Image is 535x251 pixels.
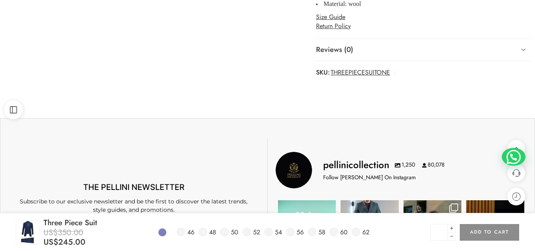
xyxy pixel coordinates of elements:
a: 54 [264,228,282,237]
span: US$ [44,236,58,248]
a: Size Guide [316,12,345,21]
a: 60 [329,228,348,237]
a: Return Policy [316,21,351,31]
h3: Three Piece Suit [44,217,97,228]
a: Pellini Collection pellinicollection 1,250 80,078 Follow [PERSON_NAME] On Instagram [276,152,527,188]
button: Add to cart [460,224,519,241]
p: Follow [PERSON_NAME] On Instagram [323,173,416,182]
span: 60 [340,228,348,237]
bdi: 350.00 [44,227,83,238]
a: 50 [220,228,238,237]
a: 56 [286,228,304,237]
span: 56 [297,228,304,237]
span: 46 [187,228,194,237]
a: 58 [308,228,326,237]
a: 62 [352,228,369,237]
a: 48 [198,228,216,237]
span: 62 [362,228,369,237]
span: THE PELLINI NEWSLETTER [83,182,185,192]
a: 46 [177,228,194,237]
span: US$ [44,227,58,238]
span: 80,078 [422,161,445,169]
span: 52 [253,228,260,237]
span: 1,250 [395,161,415,169]
a: Reviews (0) [316,39,531,61]
span: 54 [275,228,282,237]
img: 8514cc14a6814c3c971b64f167b97aac-Original-1-150x150.jpeg [16,220,40,244]
span: 48 [209,228,216,237]
a: 52 [242,228,260,237]
span: THREEPIECESUITONE [331,67,390,79]
strong: SKU: [316,67,330,79]
input: Product quantity [430,224,448,241]
bdi: 245.00 [44,236,86,248]
span: Subscribe to our exclusive newsletter and be the first to discover the latest trends, style guide... [20,198,248,213]
span: Material: wool [324,0,361,7]
span: 58 [318,228,326,237]
span: 50 [231,228,238,237]
h3: pellinicollection [323,158,389,172]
